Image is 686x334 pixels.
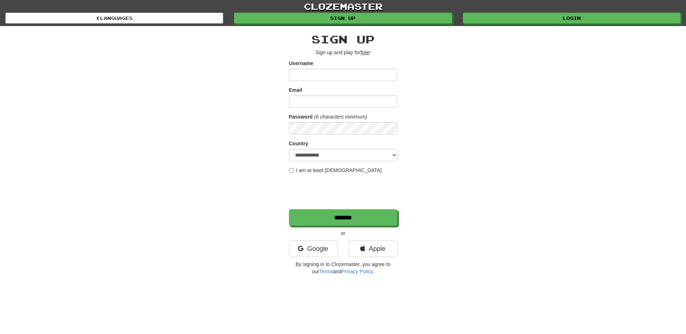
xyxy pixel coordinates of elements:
[463,13,681,23] a: Login
[361,50,369,55] u: free
[289,230,397,237] p: or
[289,33,397,45] h2: Sign up
[289,177,399,206] iframe: reCAPTCHA
[289,240,338,257] a: Google
[5,13,223,23] a: Languages
[319,269,333,274] a: Terms
[289,49,397,56] p: Sign up and play for !
[289,168,294,173] input: I am at least [DEMOGRAPHIC_DATA]
[289,86,302,94] label: Email
[341,269,372,274] a: Privacy Policy
[234,13,452,23] a: Sign up
[314,114,367,120] em: (6 characters minimum)
[289,261,397,275] p: By signing in to Clozemaster, you agree to our and .
[289,113,313,120] label: Password
[289,60,314,67] label: Username
[349,240,397,257] a: Apple
[289,140,308,147] label: Country
[289,167,382,174] label: I am at least [DEMOGRAPHIC_DATA]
